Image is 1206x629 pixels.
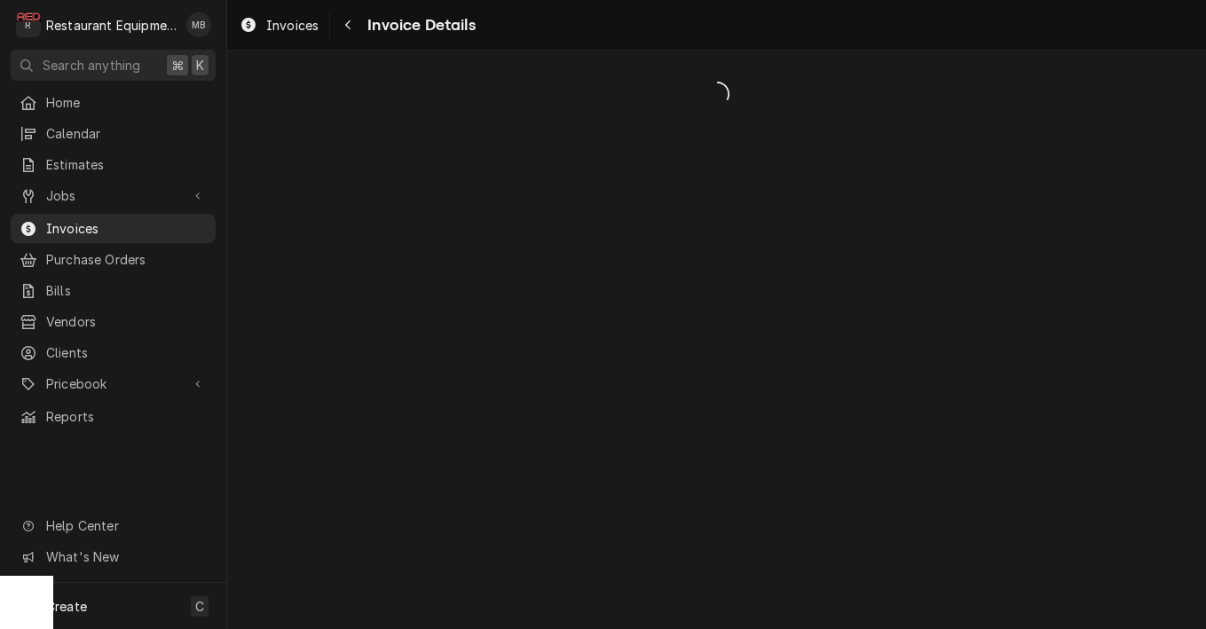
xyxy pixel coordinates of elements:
[46,124,207,143] span: Calendar
[46,343,207,362] span: Clients
[11,511,216,540] a: Go to Help Center
[11,88,216,117] a: Home
[186,12,211,37] div: MB
[46,219,207,238] span: Invoices
[171,56,184,75] span: ⌘
[233,11,326,40] a: Invoices
[43,56,140,75] span: Search anything
[46,407,207,426] span: Reports
[11,150,216,179] a: Estimates
[266,16,319,35] span: Invoices
[11,338,216,367] a: Clients
[195,597,204,616] span: C
[11,214,216,243] a: Invoices
[334,11,362,39] button: Navigate back
[46,599,87,614] span: Create
[11,245,216,274] a: Purchase Orders
[46,155,207,174] span: Estimates
[11,369,216,398] a: Go to Pricebook
[227,75,1206,113] span: Loading...
[11,402,216,431] a: Reports
[196,56,204,75] span: K
[11,276,216,305] a: Bills
[46,281,207,300] span: Bills
[11,307,216,336] a: Vendors
[46,16,177,35] div: Restaurant Equipment Diagnostics
[46,186,180,205] span: Jobs
[11,50,216,81] button: Search anything⌘K
[46,312,207,331] span: Vendors
[46,374,180,393] span: Pricebook
[11,119,216,148] a: Calendar
[46,93,207,112] span: Home
[186,12,211,37] div: Matthew Brunty's Avatar
[11,542,216,571] a: Go to What's New
[16,12,41,37] div: R
[362,13,475,37] span: Invoice Details
[46,547,205,566] span: What's New
[46,250,207,269] span: Purchase Orders
[46,516,205,535] span: Help Center
[16,12,41,37] div: Restaurant Equipment Diagnostics's Avatar
[11,181,216,210] a: Go to Jobs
